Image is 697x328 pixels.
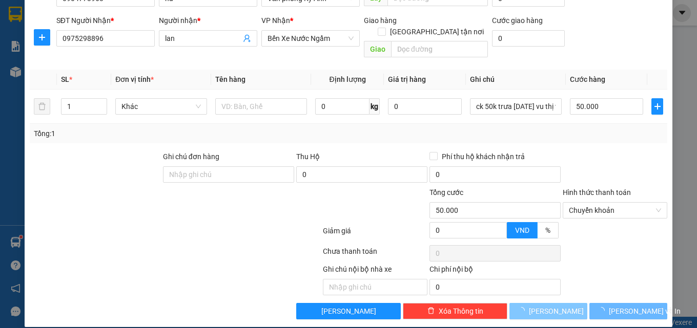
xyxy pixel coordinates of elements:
[163,152,219,161] label: Ghi chú đơn hàng
[570,75,605,83] span: Cước hàng
[34,98,50,115] button: delete
[518,307,529,314] span: loading
[159,15,257,26] div: Người nhận
[322,225,428,243] div: Giảm giá
[364,41,391,57] span: Giao
[391,41,488,57] input: Dọc đường
[429,188,463,196] span: Tổng cước
[545,226,550,234] span: %
[388,98,462,115] input: 0
[243,34,251,42] span: user-add
[589,303,667,319] button: [PERSON_NAME] và In
[215,98,307,115] input: VD: Bàn, Ghế
[322,246,428,264] div: Chưa thanh toán
[439,305,483,317] span: Xóa Thông tin
[509,303,587,319] button: [PERSON_NAME]
[323,264,427,279] div: Ghi chú nội bộ nhà xe
[563,188,631,196] label: Hình thức thanh toán
[56,15,155,26] div: SĐT Người Nhận
[386,26,488,37] span: [GEOGRAPHIC_DATA] tận nơi
[427,307,435,315] span: delete
[403,303,507,319] button: deleteXóa Thông tin
[61,75,69,83] span: SL
[388,75,426,83] span: Giá trị hàng
[492,30,565,47] input: Cước giao hàng
[34,33,50,41] span: plus
[492,16,543,25] label: Cước giao hàng
[330,75,366,83] span: Định lượng
[115,75,154,83] span: Đơn vị tính
[323,279,427,295] input: Nhập ghi chú
[438,151,529,162] span: Phí thu hộ khách nhận trả
[261,16,290,25] span: VP Nhận
[163,166,294,183] input: Ghi chú đơn hàng
[296,303,401,319] button: [PERSON_NAME]
[515,226,529,234] span: VND
[121,99,201,114] span: Khác
[466,70,566,90] th: Ghi chú
[34,128,270,139] div: Tổng: 1
[598,307,609,314] span: loading
[652,102,663,111] span: plus
[321,305,376,317] span: [PERSON_NAME]
[569,203,661,218] span: Chuyển khoản
[609,305,681,317] span: [PERSON_NAME] và In
[34,29,50,46] button: plus
[215,75,245,83] span: Tên hàng
[268,31,354,46] span: Bến Xe Nước Ngầm
[296,152,320,161] span: Thu Hộ
[470,98,562,115] input: Ghi Chú
[364,16,397,25] span: Giao hàng
[370,98,380,115] span: kg
[651,98,663,115] button: plus
[429,264,561,279] div: Chi phí nội bộ
[529,305,584,317] span: [PERSON_NAME]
